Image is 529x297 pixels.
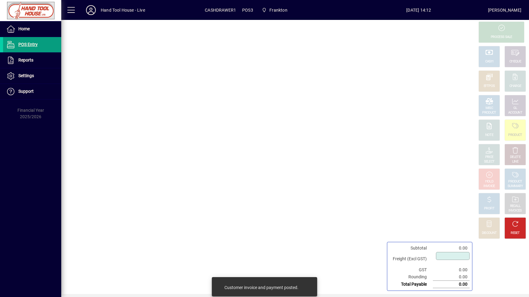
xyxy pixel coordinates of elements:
div: EFTPOS [484,84,495,88]
td: 0.00 [433,266,470,273]
span: Frankton [259,5,290,16]
span: [DATE] 14:12 [350,5,488,15]
div: SUMMARY [508,184,523,189]
div: PRODUCT [482,111,496,115]
div: INVOICE [483,184,495,189]
div: GL [513,106,517,111]
span: Reports [18,58,33,62]
div: PROCESS SALE [491,35,512,39]
a: Settings [3,68,61,84]
span: POS3 [242,5,253,15]
span: Frankton [269,5,287,15]
span: POS Entry [18,42,38,47]
div: PROFIT [484,206,494,211]
div: NOTE [485,133,493,137]
div: CHEQUE [509,59,521,64]
div: PRICE [485,155,493,160]
div: RECALL [510,204,521,209]
td: Rounding [390,273,433,281]
div: CHARGE [509,84,521,88]
td: Subtotal [390,245,433,252]
td: GST [390,266,433,273]
td: Total Payable [390,281,433,288]
div: SELECT [484,160,495,164]
div: MISC [486,106,493,111]
span: Home [18,26,30,31]
td: 0.00 [433,273,470,281]
div: CASH [485,59,493,64]
span: Settings [18,73,34,78]
div: ACCOUNT [508,111,522,115]
div: LINE [512,160,518,164]
button: Profile [81,5,101,16]
a: Reports [3,53,61,68]
a: Home [3,21,61,37]
div: PRODUCT [508,133,522,137]
div: INVOICES [508,209,522,213]
div: Customer invoice and payment posted. [224,284,298,291]
a: Support [3,84,61,99]
div: DELETE [510,155,520,160]
div: Hand Tool House - Live [101,5,145,15]
div: [PERSON_NAME] [488,5,521,15]
span: CASHDRAWER1 [205,5,236,15]
div: DISCOUNT [482,231,497,235]
div: PRODUCT [508,179,522,184]
td: Freight (Excl GST) [390,252,433,266]
div: HOLD [485,179,493,184]
div: RESET [511,231,520,235]
td: 0.00 [433,281,470,288]
span: Support [18,89,34,94]
td: 0.00 [433,245,470,252]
